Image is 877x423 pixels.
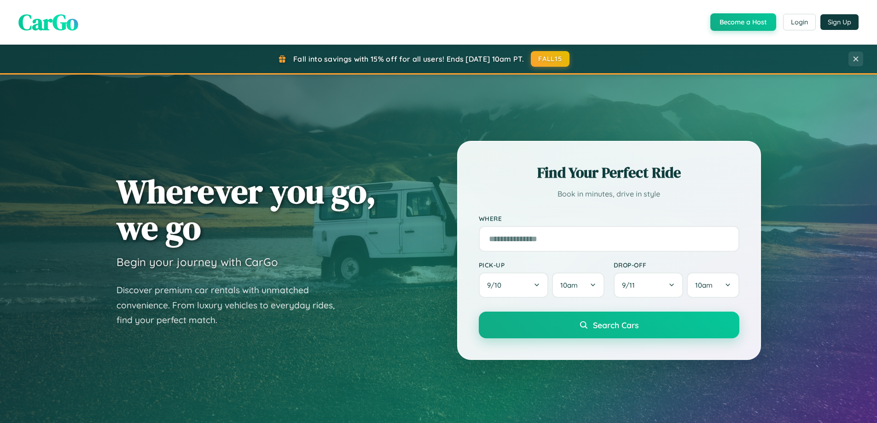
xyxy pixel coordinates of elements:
[479,261,604,269] label: Pick-up
[552,272,604,298] button: 10am
[18,7,78,37] span: CarGo
[783,14,816,30] button: Login
[593,320,639,330] span: Search Cars
[614,272,684,298] button: 9/11
[293,54,524,64] span: Fall into savings with 15% off for all users! Ends [DATE] 10am PT.
[479,187,739,201] p: Book in minutes, drive in style
[531,51,569,67] button: FALL15
[116,283,347,328] p: Discover premium car rentals with unmatched convenience. From luxury vehicles to everyday rides, ...
[479,272,549,298] button: 9/10
[622,281,639,290] span: 9 / 11
[116,173,376,246] h1: Wherever you go, we go
[710,13,776,31] button: Become a Host
[116,255,278,269] h3: Begin your journey with CarGo
[614,261,739,269] label: Drop-off
[479,162,739,183] h2: Find Your Perfect Ride
[487,281,506,290] span: 9 / 10
[479,214,739,222] label: Where
[695,281,713,290] span: 10am
[560,281,578,290] span: 10am
[820,14,859,30] button: Sign Up
[687,272,739,298] button: 10am
[479,312,739,338] button: Search Cars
